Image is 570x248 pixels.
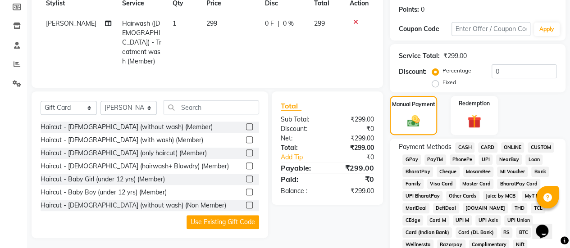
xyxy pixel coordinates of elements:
span: 0 % [283,19,294,28]
span: Master Card [460,179,494,189]
span: [DOMAIN_NAME] [463,203,508,213]
span: UPI Axis [475,215,501,225]
div: Discount: [274,124,328,134]
span: Cheque [437,167,460,177]
div: Coupon Code [399,24,451,34]
span: MosamBee [463,167,494,177]
span: Card (Indian Bank) [402,227,452,238]
img: _cash.svg [403,114,424,128]
div: Total: [274,143,328,153]
div: Haircut - [DEMOGRAPHIC_DATA] (only haircut) (Member) [41,149,207,158]
div: Haircut - Baby Girl (under 12 yrs) (Member) [41,175,165,184]
span: MariDeal [402,203,429,213]
div: Haircut - [DEMOGRAPHIC_DATA] (without wash) (Member) [41,122,213,132]
div: ₹0 [327,124,381,134]
div: 0 [421,5,424,14]
span: CEdge [402,215,423,225]
span: CARD [478,142,497,153]
span: RS [501,227,513,238]
div: ₹299.00 [327,134,381,143]
span: Visa Card [427,179,456,189]
span: UPI M [453,215,472,225]
span: TCL [531,203,545,213]
input: Enter Offer / Coupon Code [451,22,530,36]
span: CASH [455,142,474,153]
label: Fixed [442,78,456,86]
span: NearBuy [496,154,522,165]
span: PhonePe [450,154,475,165]
div: Haircut - [DEMOGRAPHIC_DATA] (hairwash+ Blowdry) (Member) [41,162,229,171]
span: Card (DL Bank) [456,227,497,238]
span: Other Cards [446,191,479,201]
div: ₹0 [336,153,381,162]
div: Service Total: [399,51,440,61]
div: Paid: [274,174,328,185]
div: Haircut - [DEMOGRAPHIC_DATA] (without wash) (Non Member) [41,201,226,210]
div: Sub Total: [274,115,328,124]
span: Bank [531,167,549,177]
label: Percentage [442,67,471,75]
div: ₹299.00 [327,186,381,196]
div: ₹299.00 [443,51,467,61]
span: Loan [525,154,543,165]
span: UPI BharatPay [402,191,442,201]
span: MI Voucher [497,167,528,177]
button: Apply [534,23,560,36]
div: Discount: [399,67,427,77]
span: BharatPay [402,167,433,177]
iframe: chat widget [532,212,561,239]
span: Total [281,101,301,111]
button: Use Existing Gift Code [187,215,259,229]
span: 299 [206,19,217,27]
span: 299 [314,19,324,27]
span: CUSTOM [528,142,554,153]
div: ₹299.00 [327,115,381,124]
div: Haircut - Baby Boy (under 12 yrs) (Member) [41,188,167,197]
span: Card M [427,215,449,225]
span: BharatPay Card [497,179,540,189]
div: Payable: [274,162,328,173]
span: [PERSON_NAME] [46,19,96,27]
div: ₹299.00 [327,143,381,153]
span: BTC [516,227,531,238]
div: Balance : [274,186,328,196]
input: Search [164,100,259,114]
div: ₹299.00 [327,162,381,173]
span: Family [402,179,424,189]
span: Juice by MCB [483,191,519,201]
span: PayTM [424,154,446,165]
span: MyT Money [522,191,553,201]
span: 0 F [265,19,274,28]
img: _gift.svg [463,113,485,130]
span: GPay [402,154,421,165]
span: UPI Union [504,215,533,225]
label: Manual Payment [392,100,435,108]
div: ₹0 [327,174,381,185]
div: Points: [399,5,419,14]
span: Hairwash ([DEMOGRAPHIC_DATA]) - Treatment wash (Member) [122,19,161,65]
a: Add Tip [274,153,336,162]
div: Net: [274,134,328,143]
span: DefiDeal [433,203,459,213]
span: ONLINE [501,142,524,153]
div: Haircut - [DEMOGRAPHIC_DATA] (with wash) (Member) [41,135,203,145]
span: 1 [173,19,176,27]
span: | [278,19,279,28]
label: Redemption [459,99,490,108]
span: THD [511,203,527,213]
span: UPI [479,154,492,165]
span: Payment Methods [399,142,451,152]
